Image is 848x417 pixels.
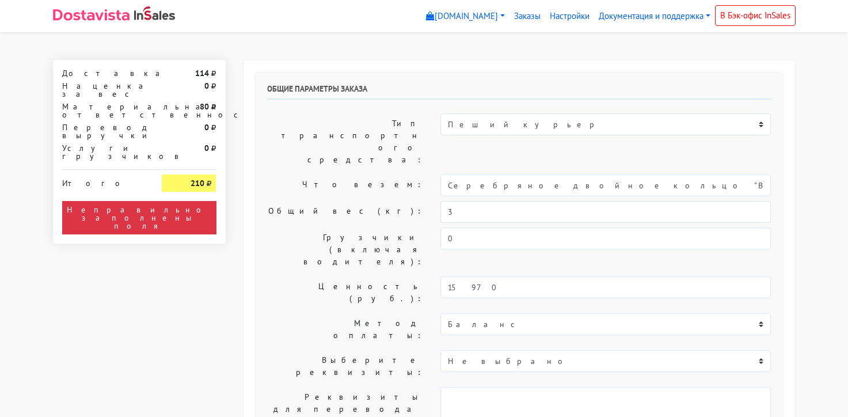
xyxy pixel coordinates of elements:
div: Материальная ответственность [54,103,154,119]
label: Ценность (руб.): [258,276,432,309]
div: Услуги грузчиков [54,144,154,160]
img: Dostavista - срочная курьерская служба доставки [53,9,130,21]
div: Перевод выручки [54,123,154,139]
div: Доставка [54,69,154,77]
label: Что везем: [258,175,432,196]
a: Заказы [509,5,545,28]
h6: Общие параметры заказа [267,84,771,100]
strong: 80 [200,101,209,112]
strong: 0 [204,143,209,153]
strong: 210 [191,178,204,188]
label: Метод оплаты: [258,313,432,346]
div: Итого [62,175,145,187]
img: InSales [134,6,176,20]
label: Выберите реквизиты: [258,350,432,382]
label: Общий вес (кг): [258,201,432,223]
label: Грузчики (включая водителя): [258,228,432,272]
a: Документация и поддержка [594,5,715,28]
strong: 0 [204,81,209,91]
label: Тип транспортного средства: [258,113,432,170]
a: [DOMAIN_NAME] [421,5,509,28]
a: Настройки [545,5,594,28]
a: В Бэк-офис InSales [715,5,796,26]
strong: 114 [195,68,209,78]
div: Неправильно заполнены поля [62,201,216,234]
div: Наценка за вес [54,82,154,98]
strong: 0 [204,122,209,132]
